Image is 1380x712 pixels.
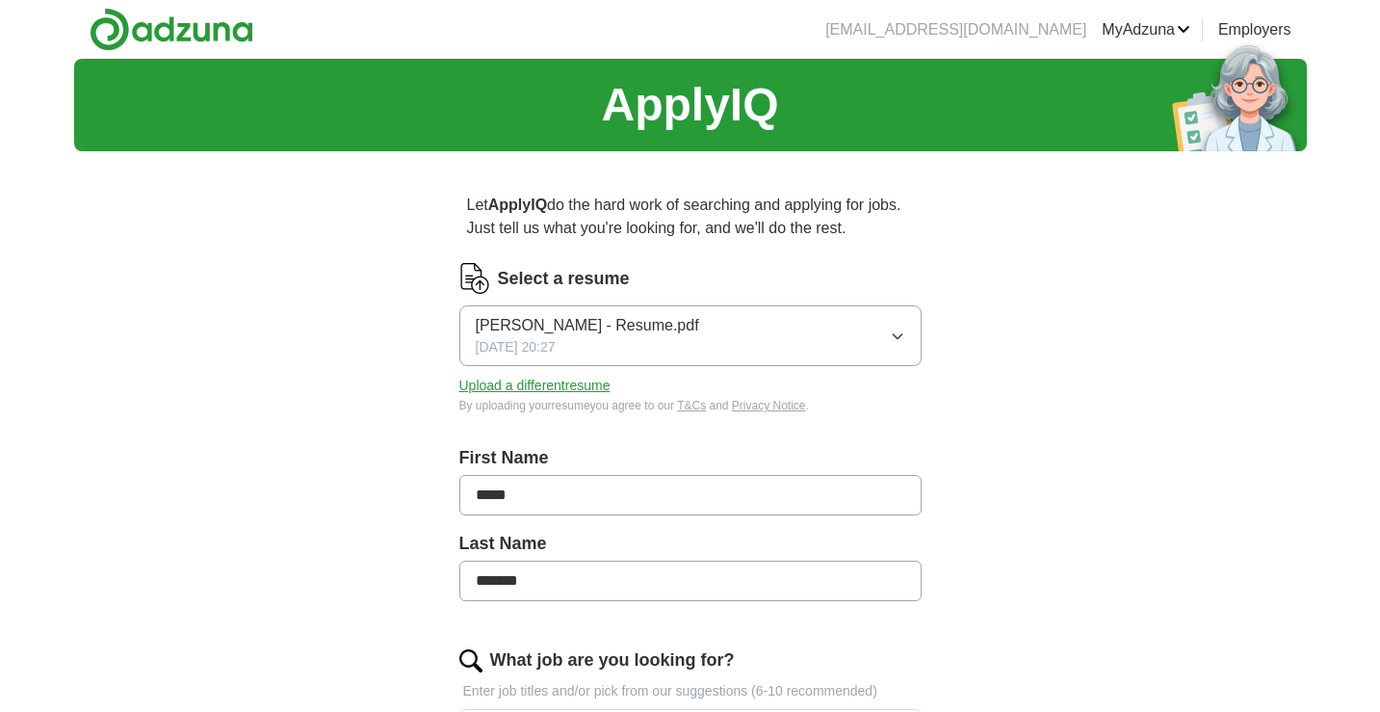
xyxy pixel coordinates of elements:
a: Privacy Notice [732,399,806,412]
img: search.png [459,649,482,672]
a: Employers [1218,18,1291,41]
strong: ApplyIQ [488,197,547,213]
img: Adzuna logo [90,8,253,51]
label: Last Name [459,531,922,557]
p: Enter job titles and/or pick from our suggestions (6-10 recommended) [459,681,922,701]
a: MyAdzuna [1102,18,1190,41]
button: [PERSON_NAME] - Resume.pdf[DATE] 20:27 [459,305,922,366]
li: [EMAIL_ADDRESS][DOMAIN_NAME] [825,18,1086,41]
h1: ApplyIQ [601,70,778,140]
span: [PERSON_NAME] - Resume.pdf [476,314,699,337]
button: Upload a differentresume [459,376,611,396]
img: CV Icon [459,263,490,294]
label: What job are you looking for? [490,647,735,673]
p: Let do the hard work of searching and applying for jobs. Just tell us what you're looking for, an... [459,186,922,248]
span: [DATE] 20:27 [476,337,556,357]
a: T&Cs [677,399,706,412]
label: Select a resume [498,266,630,292]
label: First Name [459,445,922,471]
div: By uploading your resume you agree to our and . [459,397,922,414]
